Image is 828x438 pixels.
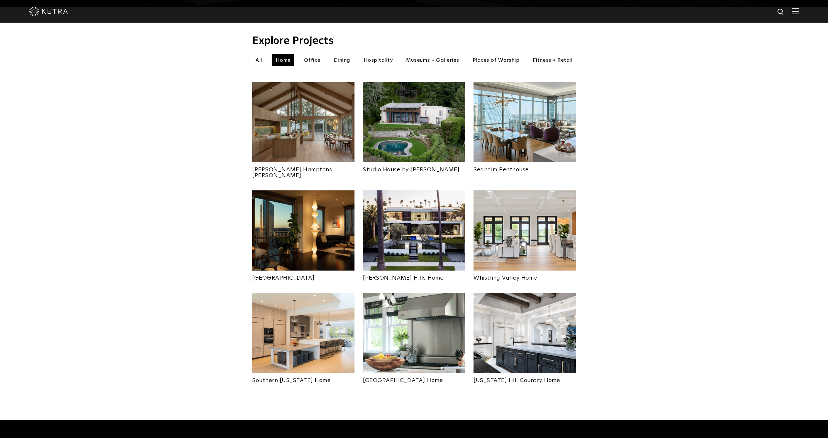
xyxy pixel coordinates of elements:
[363,373,465,383] a: [GEOGRAPHIC_DATA] Home
[252,162,354,178] a: [PERSON_NAME] Hamptons [PERSON_NAME]
[252,54,266,66] li: All
[363,271,465,281] a: [PERSON_NAME] Hills Home
[331,54,354,66] li: Dining
[469,54,523,66] li: Places of Worship
[363,293,465,373] img: New-Project-Page-hero-(3x)_0003_Southampton_Hero_DT
[252,36,576,46] h3: Explore Projects
[474,271,576,281] a: Whistling Valley Home
[252,82,354,162] img: Project_Landing_Thumbnail-2021
[474,190,576,271] img: New-Project-Page-hero-(3x)_0022_9621-Whistling-Valley-Rd__010
[474,82,576,162] img: Project_Landing_Thumbnail-2022smaller
[252,373,354,383] a: Southern [US_STATE] Home
[529,54,576,66] li: Fitness + Retail
[792,8,799,14] img: Hamburger%20Nav.svg
[301,54,324,66] li: Office
[474,162,576,173] a: Seaholm Penthouse
[403,54,463,66] li: Museums + Galleries
[363,190,465,271] img: beverly-hills-home-web-14
[474,293,576,373] img: New-Project-Page-hero-(3x)_0017_Elledge_Kitchen_PistonDesign
[29,6,68,16] img: ketra-logo-2019-white
[272,54,294,66] li: Home
[252,190,354,271] img: New-Project-Page-hero-(3x)_0026_012-edit
[363,162,465,173] a: Studio House by [PERSON_NAME]
[474,373,576,383] a: [US_STATE] Hill Country Home
[777,8,785,16] img: search icon
[363,82,465,162] img: An aerial view of Olson Kundig's Studio House in Seattle
[252,293,354,373] img: New-Project-Page-hero-(3x)_0014_Ketra-12
[252,271,354,281] a: [GEOGRAPHIC_DATA]
[360,54,396,66] li: Hospitality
